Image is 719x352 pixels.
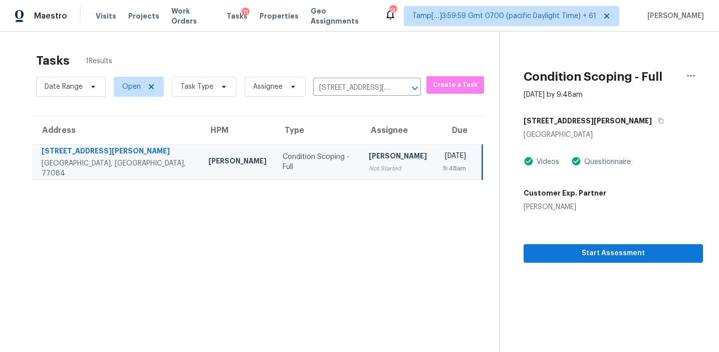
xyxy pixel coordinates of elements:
th: Type [275,116,361,144]
button: Open [408,81,422,95]
div: [DATE] [443,151,466,163]
span: Projects [128,11,159,21]
div: Questionnaire [581,157,631,167]
h2: Tasks [36,56,70,66]
span: Maestro [34,11,67,21]
h5: Customer Exp. Partner [524,188,606,198]
img: Artifact Present Icon [524,156,534,166]
span: Start Assessment [532,247,695,260]
div: 9:48am [443,163,466,173]
button: Create a Task [426,76,484,94]
span: Open [122,82,141,92]
span: Geo Assignments [311,6,372,26]
div: Videos [534,157,559,167]
th: Address [32,116,200,144]
div: [PERSON_NAME] [369,151,427,163]
span: Properties [260,11,299,21]
div: [DATE] by 9:48am [524,90,583,100]
div: 743 [389,6,396,16]
div: Not Started [369,163,427,173]
h2: Condition Scoping - Full [524,72,662,82]
div: Condition Scoping - Full [283,152,353,172]
div: [PERSON_NAME] [208,156,267,168]
span: Tamp[…]3:59:59 Gmt 0700 (pacific Daylight Time) + 61 [412,11,596,21]
span: Date Range [45,82,83,92]
div: [GEOGRAPHIC_DATA], [GEOGRAPHIC_DATA], 77084 [42,158,192,179]
span: Work Orders [171,6,214,26]
span: Visits [96,11,116,21]
input: Search by address [313,80,393,96]
th: Due [435,116,483,144]
span: Tasks [226,13,248,20]
span: 1 Results [86,56,112,66]
span: Create a Task [431,79,479,91]
span: Task Type [180,82,213,92]
div: [STREET_ADDRESS][PERSON_NAME] [42,146,192,158]
th: Assignee [361,116,435,144]
button: Start Assessment [524,244,703,263]
img: Artifact Present Icon [571,156,581,166]
span: Assignee [253,82,283,92]
button: Copy Address [652,112,665,130]
div: [PERSON_NAME] [524,202,606,212]
div: [GEOGRAPHIC_DATA] [524,130,703,140]
th: HPM [200,116,275,144]
span: [PERSON_NAME] [643,11,704,21]
div: 11 [242,8,250,18]
h5: [STREET_ADDRESS][PERSON_NAME] [524,116,652,126]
